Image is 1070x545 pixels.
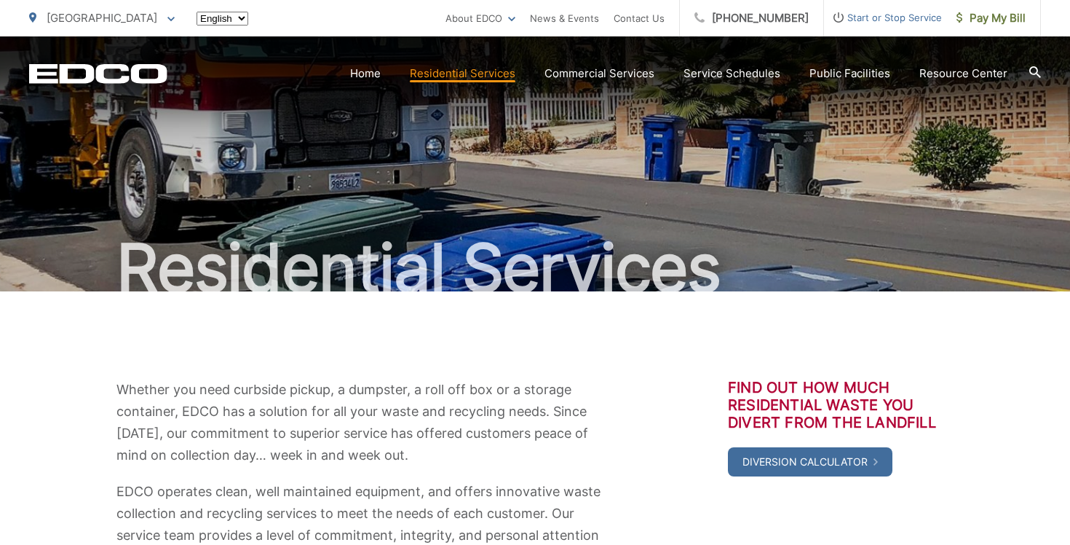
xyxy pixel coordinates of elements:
[614,9,665,27] a: Contact Us
[728,379,954,431] h3: Find out how much residential waste you divert from the landfill
[683,65,780,82] a: Service Schedules
[116,379,604,466] p: Whether you need curbside pickup, a dumpster, a roll off box or a storage container, EDCO has a s...
[445,9,515,27] a: About EDCO
[197,12,248,26] select: Select a language
[47,11,157,25] span: [GEOGRAPHIC_DATA]
[919,65,1007,82] a: Resource Center
[29,232,1041,305] h1: Residential Services
[544,65,654,82] a: Commercial Services
[728,447,892,477] a: Diversion Calculator
[410,65,515,82] a: Residential Services
[350,65,381,82] a: Home
[29,63,167,84] a: EDCD logo. Return to the homepage.
[809,65,890,82] a: Public Facilities
[956,9,1026,27] span: Pay My Bill
[530,9,599,27] a: News & Events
